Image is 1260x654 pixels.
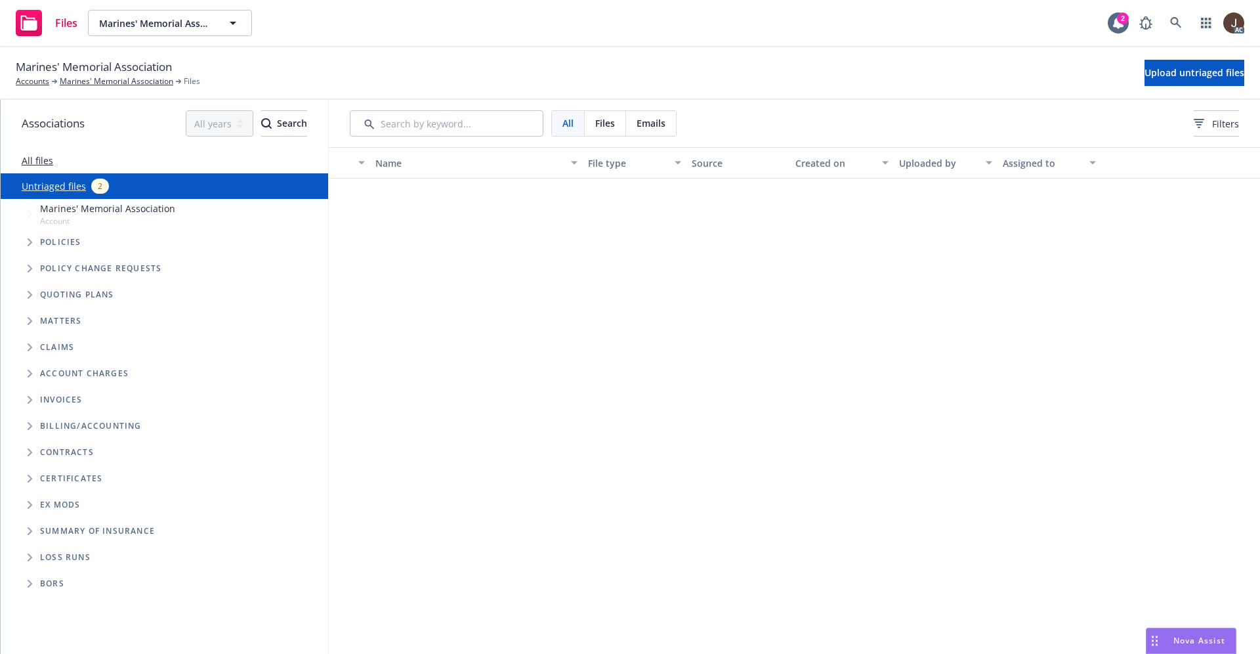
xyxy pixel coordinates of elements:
button: Created on [790,147,894,179]
button: SearchSearch [261,110,307,137]
span: Quoting plans [40,291,114,299]
span: Filters [1212,117,1239,131]
span: Invoices [40,396,83,404]
span: Upload untriaged files [1144,66,1244,79]
span: Nova Assist [1173,635,1225,646]
div: Uploaded by [899,156,978,170]
span: Account [40,215,175,227]
a: Report a Bug [1133,10,1159,36]
a: Untriaged files [22,179,86,193]
span: Claims [40,343,74,351]
span: Matters [40,317,81,325]
div: Tree Example [1,199,328,413]
div: Created on [795,156,874,170]
div: 2 [1117,12,1129,24]
div: Name [375,156,562,170]
span: Ex Mods [40,501,80,509]
div: File type [588,156,667,170]
span: Files [55,18,77,28]
span: Filters [1194,117,1239,131]
div: Search [261,111,307,136]
div: 2 [91,179,109,194]
button: Upload untriaged files [1144,60,1244,86]
span: Files [184,76,200,87]
div: Drag to move [1146,628,1163,653]
span: Marines' Memorial Association [99,16,213,30]
a: Switch app [1193,10,1219,36]
span: BORs [40,580,64,588]
span: Contracts [40,448,94,456]
div: Folder Tree Example [1,413,328,597]
span: Certificates [40,475,102,483]
div: Source [692,156,785,170]
span: Files [595,116,615,130]
a: Marines' Memorial Association [60,76,173,87]
input: Search by keyword... [350,110,543,137]
span: Emails [637,116,665,130]
a: Files [10,5,83,41]
span: Marines' Memorial Association [16,58,172,76]
span: Summary of insurance [40,527,155,535]
span: Loss Runs [40,554,91,561]
span: Billing/Accounting [40,422,142,430]
a: Search [1163,10,1189,36]
img: photo [1223,12,1244,33]
a: Accounts [16,76,49,87]
button: Filters [1194,110,1239,137]
button: File type [583,147,686,179]
span: Associations [22,115,85,132]
button: Uploaded by [894,147,997,179]
button: Name [370,147,582,179]
button: Marines' Memorial Association [88,10,252,36]
span: Policy change requests [40,265,161,272]
div: Assigned to [1003,156,1081,170]
button: Source [686,147,790,179]
span: Account charges [40,370,129,378]
button: Nova Assist [1146,628,1236,654]
span: Policies [40,238,81,246]
svg: Search [261,118,272,129]
button: Assigned to [997,147,1101,179]
span: All [562,116,574,130]
a: All files [22,154,53,167]
span: Marines' Memorial Association [40,202,175,215]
